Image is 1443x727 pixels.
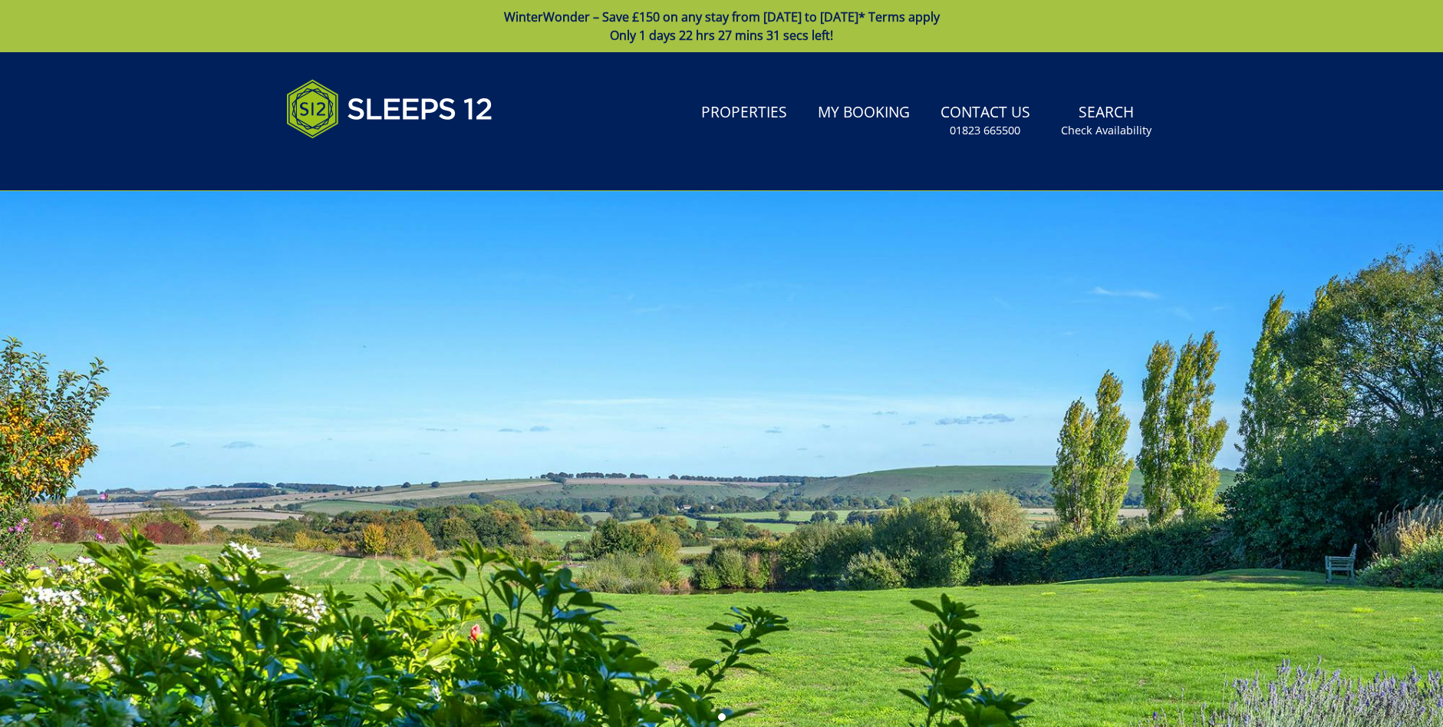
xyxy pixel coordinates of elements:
[1061,123,1151,138] small: Check Availability
[934,96,1036,146] a: Contact Us01823 665500
[286,71,493,147] img: Sleeps 12
[1055,96,1158,146] a: SearchCheck Availability
[278,157,440,170] iframe: Customer reviews powered by Trustpilot
[610,27,833,44] span: Only 1 days 22 hrs 27 mins 31 secs left!
[695,96,793,131] a: Properties
[812,96,916,131] a: My Booking
[950,123,1020,138] small: 01823 665500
